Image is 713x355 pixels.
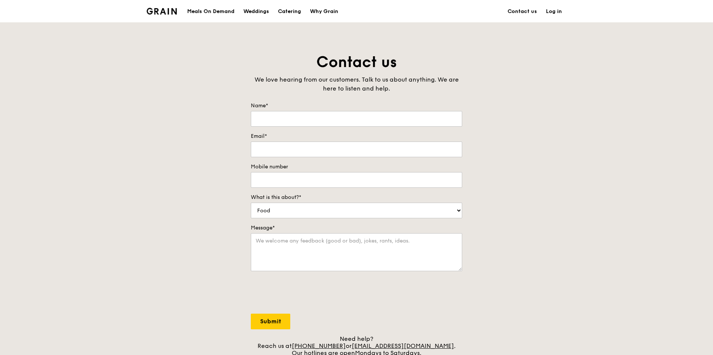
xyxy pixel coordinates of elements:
[251,163,462,171] label: Mobile number
[306,0,343,23] a: Why Grain
[251,194,462,201] label: What is this about?*
[251,224,462,232] label: Message*
[503,0,541,23] a: Contact us
[251,314,290,329] input: Submit
[187,0,234,23] div: Meals On Demand
[239,0,274,23] a: Weddings
[278,0,301,23] div: Catering
[274,0,306,23] a: Catering
[292,342,346,349] a: [PHONE_NUMBER]
[147,8,177,15] img: Grain
[352,342,454,349] a: [EMAIL_ADDRESS][DOMAIN_NAME]
[251,279,364,308] iframe: reCAPTCHA
[251,52,462,72] h1: Contact us
[243,0,269,23] div: Weddings
[251,102,462,110] label: Name*
[541,0,566,23] a: Log in
[310,0,338,23] div: Why Grain
[251,75,462,93] div: We love hearing from our customers. Talk to us about anything. We are here to listen and help.
[251,133,462,140] label: Email*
